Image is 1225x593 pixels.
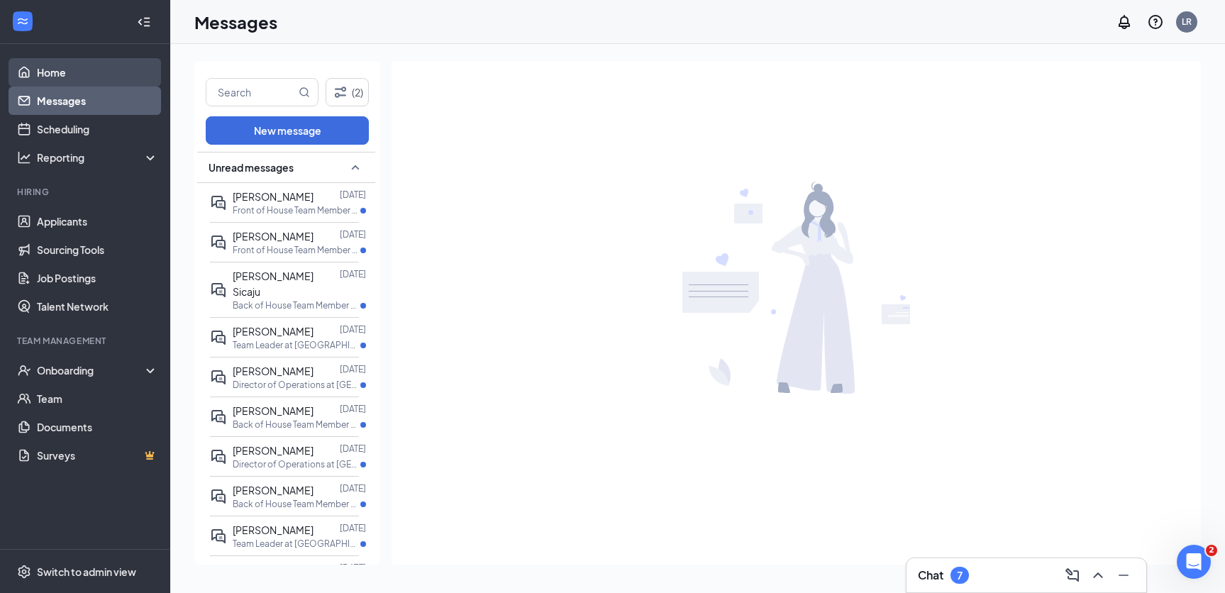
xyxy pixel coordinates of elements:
div: Hiring [17,186,155,198]
a: Scheduling [37,115,158,143]
span: 2 [1206,545,1217,556]
a: Applicants [37,207,158,235]
button: Filter (2) [326,78,369,106]
input: Search [206,79,296,106]
iframe: Intercom live chat [1177,545,1211,579]
div: Onboarding [37,363,146,377]
svg: ActiveDoubleChat [210,448,227,465]
a: Sourcing Tools [37,235,158,264]
svg: ActiveDoubleChat [210,234,227,251]
p: [DATE] [340,189,366,201]
svg: ActiveDoubleChat [210,282,227,299]
p: [DATE] [340,482,366,494]
span: [PERSON_NAME] [233,325,314,338]
span: [PERSON_NAME] Sicaju [233,270,314,298]
p: Team Leader at [GEOGRAPHIC_DATA] ([GEOGRAPHIC_DATA]) [233,339,360,351]
a: Home [37,58,158,87]
svg: MagnifyingGlass [299,87,310,98]
div: LR [1182,16,1192,28]
p: [DATE] [340,363,366,375]
div: Team Management [17,335,155,347]
svg: Minimize [1115,567,1132,584]
p: Back of House Team Member at [GEOGRAPHIC_DATA] ([GEOGRAPHIC_DATA]) [233,299,360,311]
button: New message [206,116,369,145]
span: [PERSON_NAME] [233,404,314,417]
p: Team Leader at [GEOGRAPHIC_DATA] ([GEOGRAPHIC_DATA]) [233,538,360,550]
svg: QuestionInfo [1147,13,1164,31]
p: Back of House Team Member at [GEOGRAPHIC_DATA] ([GEOGRAPHIC_DATA]) [233,419,360,431]
svg: Analysis [17,150,31,165]
a: Documents [37,413,158,441]
svg: ActiveDoubleChat [210,528,227,545]
a: Job Postings [37,264,158,292]
a: SurveysCrown [37,441,158,470]
span: [PERSON_NAME] [233,563,314,576]
div: Reporting [37,150,159,165]
p: [DATE] [340,443,366,455]
p: Front of House Team Member at [GEOGRAPHIC_DATA] ([GEOGRAPHIC_DATA]) [233,244,360,256]
svg: ActiveDoubleChat [210,329,227,346]
p: [DATE] [340,323,366,336]
div: Switch to admin view [37,565,136,579]
svg: Filter [332,84,349,101]
span: [PERSON_NAME] [233,444,314,457]
p: [DATE] [340,268,366,280]
p: Front of House Team Member at [GEOGRAPHIC_DATA] ([GEOGRAPHIC_DATA]) [233,204,360,216]
span: [PERSON_NAME] [233,190,314,203]
svg: ComposeMessage [1064,567,1081,584]
button: Minimize [1112,564,1135,587]
div: 7 [957,570,963,582]
p: [DATE] [340,562,366,574]
svg: Collapse [137,15,151,29]
a: Messages [37,87,158,115]
span: Unread messages [209,160,294,174]
button: ComposeMessage [1061,564,1084,587]
p: Back of House Team Member at [GEOGRAPHIC_DATA] ([GEOGRAPHIC_DATA]) [233,498,360,510]
p: [DATE] [340,228,366,240]
p: [DATE] [340,522,366,534]
button: ChevronUp [1087,564,1109,587]
span: [PERSON_NAME] [233,484,314,497]
svg: ActiveDoubleChat [210,369,227,386]
p: Director of Operations at [GEOGRAPHIC_DATA] ([GEOGRAPHIC_DATA]) [233,379,360,391]
svg: SmallChevronUp [347,159,364,176]
svg: Notifications [1116,13,1133,31]
svg: ActiveDoubleChat [210,409,227,426]
a: Team [37,384,158,413]
span: [PERSON_NAME] [233,523,314,536]
svg: UserCheck [17,363,31,377]
span: [PERSON_NAME] [233,365,314,377]
svg: ActiveDoubleChat [210,194,227,211]
p: [DATE] [340,403,366,415]
span: [PERSON_NAME] [233,230,314,243]
svg: Settings [17,565,31,579]
svg: ChevronUp [1090,567,1107,584]
p: Director of Operations at [GEOGRAPHIC_DATA] ([GEOGRAPHIC_DATA]) [233,458,360,470]
svg: WorkstreamLogo [16,14,30,28]
h1: Messages [194,10,277,34]
svg: ActiveDoubleChat [210,488,227,505]
a: Talent Network [37,292,158,321]
h3: Chat [918,567,943,583]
